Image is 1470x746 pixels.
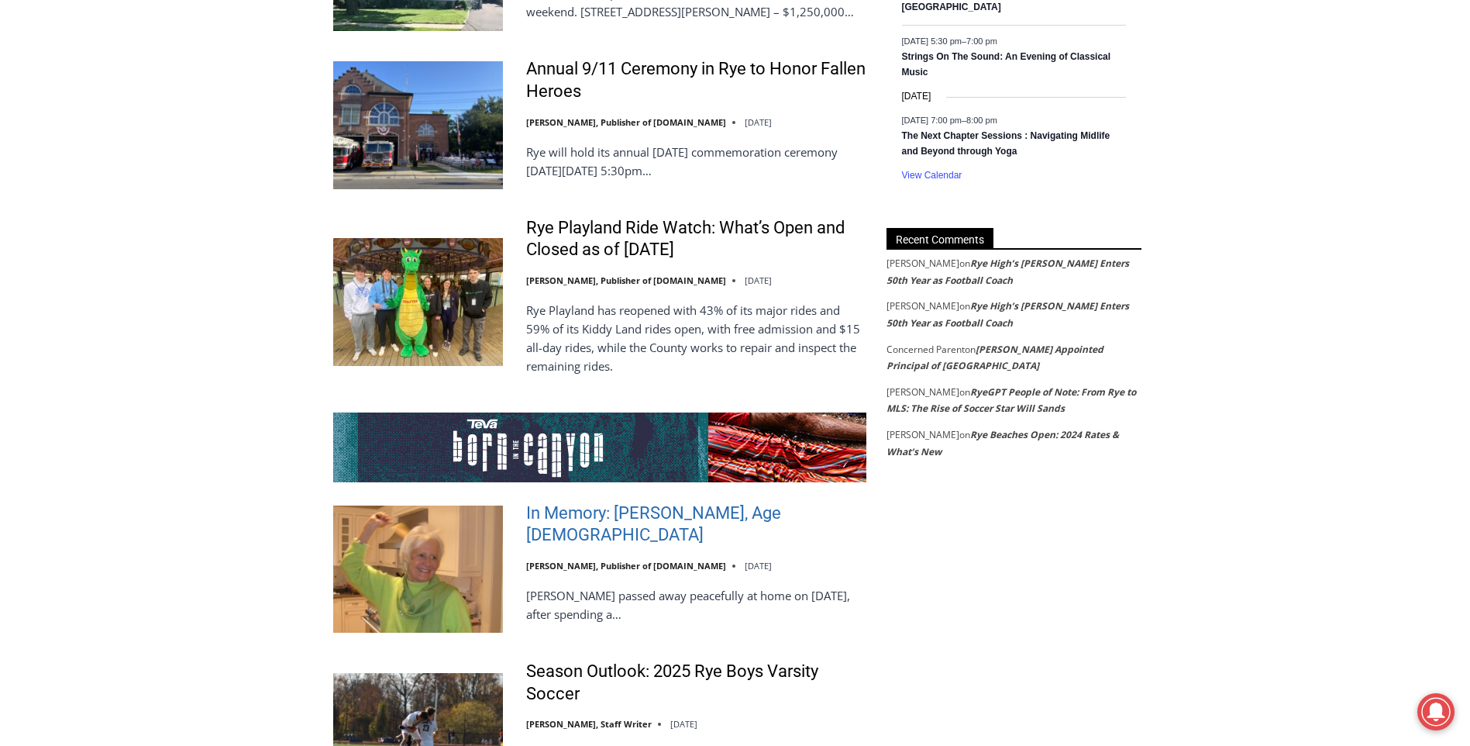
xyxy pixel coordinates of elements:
time: [DATE] [670,718,697,730]
footer: on [886,255,1141,288]
a: Rye Beaches Open: 2024 Rates & What’s New [886,428,1119,458]
a: RyeGPT People of Note: From Rye to MLS: The Rise of Soccer Star Will Sands [886,385,1136,416]
p: Rye Playland has reopened with 43% of its major rides and 59% of its Kiddy Land rides open, with ... [526,301,866,375]
img: In Memory: Barbara de Frondeville, Age 88 [333,506,503,633]
a: Season Outlook: 2025 Rye Boys Varsity Soccer [526,661,866,705]
img: Annual 9/11 Ceremony in Rye to Honor Fallen Heroes [333,61,503,188]
a: [PERSON_NAME] Appointed Principal of [GEOGRAPHIC_DATA] [886,343,1103,373]
span: Recent Comments [886,228,993,249]
a: The Next Chapter Sessions : Navigating Midlife and Beyond through Yoga [902,130,1110,157]
a: Intern @ [DOMAIN_NAME] [373,150,751,193]
span: 7:00 pm [966,36,997,45]
a: [PERSON_NAME], Publisher of [DOMAIN_NAME] [526,116,726,128]
span: Concerned Parent [886,343,965,356]
p: Rye will hold its annual [DATE] commemoration ceremony [DATE][DATE] 5:30pm… [526,143,866,180]
span: [PERSON_NAME] [886,257,959,270]
div: "We would have speakers with experience in local journalism speak to us about their experiences a... [391,1,732,150]
footer: on [886,341,1141,375]
time: [DATE] [745,116,772,128]
a: Rye High’s [PERSON_NAME] Enters 50th Year as Football Coach [886,299,1129,330]
a: Strings On The Sound: An Evening of Classical Music [902,51,1111,78]
time: – [902,115,997,124]
time: [DATE] [902,89,931,104]
span: [DATE] 5:30 pm [902,36,962,45]
div: "[PERSON_NAME]'s draw is the fine variety of pristine raw fish kept on hand" [160,97,228,185]
a: View Calendar [902,170,962,181]
span: [PERSON_NAME] [886,385,959,399]
img: Rye Playland Ride Watch: What’s Open and Closed as of Thursday, September 4, 2025 [333,238,503,365]
span: Open Tues. - Sun. [PHONE_NUMBER] [5,160,152,219]
time: – [902,36,997,45]
a: In Memory: [PERSON_NAME], Age [DEMOGRAPHIC_DATA] [526,503,866,547]
span: Intern @ [DOMAIN_NAME] [405,154,718,189]
a: Annual 9/11 Ceremony in Rye to Honor Fallen Heroes [526,58,866,102]
a: Open Tues. - Sun. [PHONE_NUMBER] [1,156,156,193]
time: [DATE] [745,275,772,286]
a: [PERSON_NAME], Publisher of [DOMAIN_NAME] [526,275,726,286]
a: [PERSON_NAME], Staff Writer [526,718,652,730]
span: [DATE] 7:00 pm [902,115,962,124]
footer: on [886,384,1141,417]
time: [DATE] [745,560,772,572]
span: [PERSON_NAME] [886,428,959,441]
p: [PERSON_NAME] passed away peacefully at home on [DATE], after spending a… [526,586,866,623]
span: [PERSON_NAME] [886,299,959,313]
footer: on [886,427,1141,460]
a: [PERSON_NAME], Publisher of [DOMAIN_NAME] [526,560,726,572]
footer: on [886,298,1141,331]
a: Rye Playland Ride Watch: What’s Open and Closed as of [DATE] [526,217,866,261]
a: Rye High’s [PERSON_NAME] Enters 50th Year as Football Coach [886,257,1129,287]
span: 8:00 pm [966,115,997,124]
